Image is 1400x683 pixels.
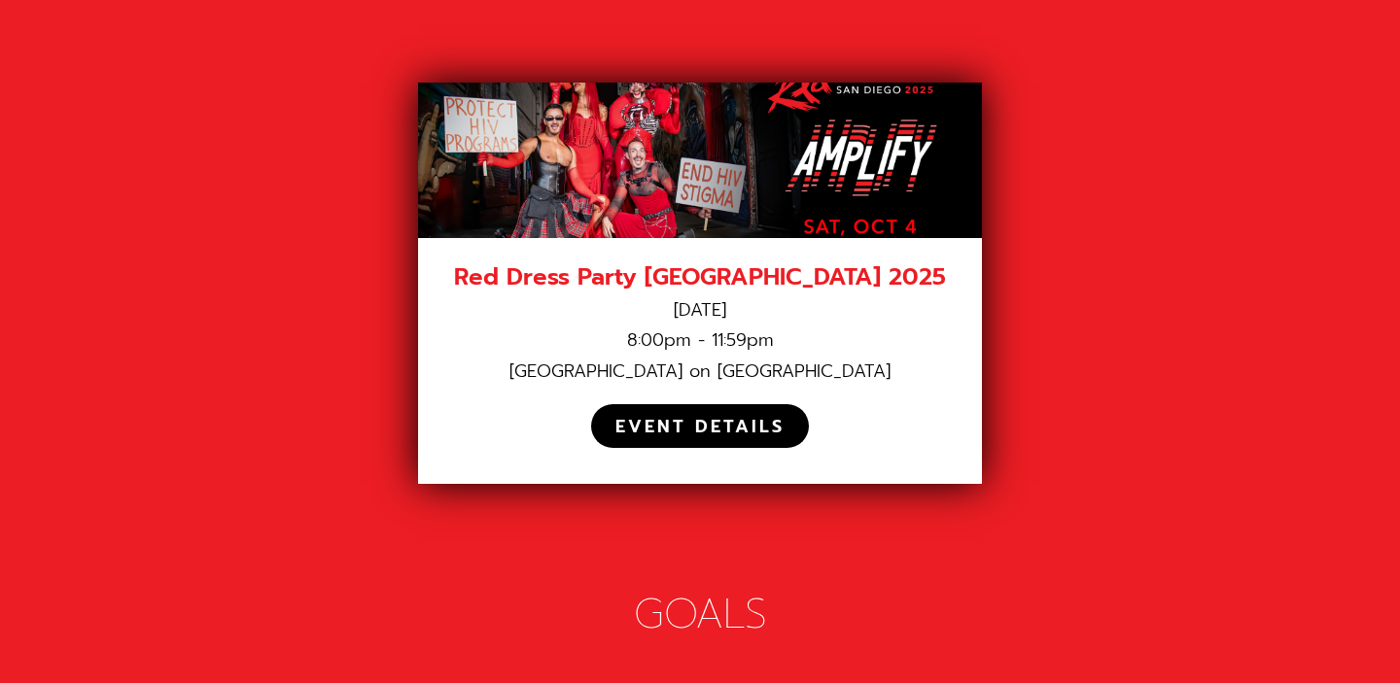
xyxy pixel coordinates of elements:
div: Red Dress Party [GEOGRAPHIC_DATA] 2025 [442,262,958,292]
div: 8:00pm - 11:59pm [442,329,958,352]
div: EVENT DETAILS [615,416,785,438]
div: [GEOGRAPHIC_DATA] on [GEOGRAPHIC_DATA] [442,360,958,383]
div: [DATE] [442,299,958,322]
a: Red Dress Party [GEOGRAPHIC_DATA] 2025[DATE]8:00pm - 11:59pm[GEOGRAPHIC_DATA] on [GEOGRAPHIC_DATA... [418,83,982,484]
div: GOALS [97,588,1303,641]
